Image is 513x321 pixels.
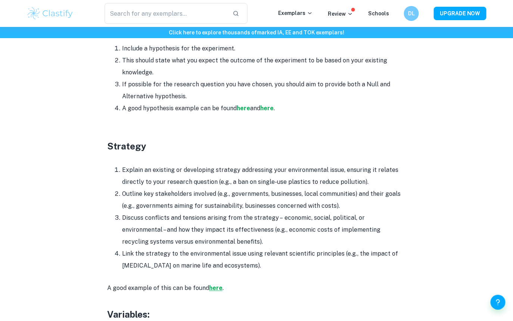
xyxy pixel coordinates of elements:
li: A good hypothesis example can be found and . [122,102,406,114]
p: Review [328,10,353,18]
a: here [260,105,274,112]
button: Help and Feedback [491,295,506,310]
button: DL [404,6,419,21]
a: here [237,105,250,112]
li: Discuss conflicts and tensions arising from the strategy – economic, social, political, or enviro... [122,212,406,248]
h3: Strategy [107,139,406,153]
a: Schools [368,10,389,16]
li: Link the strategy to the environmental issue using relevant scientific principles (e.g., the impa... [122,248,406,272]
p: Exemplars [278,9,313,17]
h6: Click here to explore thousands of marked IA, EE and TOK exemplars ! [1,28,512,37]
button: UPGRADE NOW [434,7,486,20]
img: Clastify logo [27,6,74,21]
input: Search for any exemplars... [105,3,227,24]
p: A good example of this can be found . [107,283,406,294]
li: If possible for the research question you have chosen, you should aim to provide both a Null and ... [122,78,406,102]
li: This should state what you expect the outcome of the experiment to be based on your existing know... [122,55,406,78]
a: here [209,285,223,292]
li: Include a hypothesis for the experiment. [122,43,406,55]
li: Outline key stakeholders involved (e.g., governments, businesses, local communities) and their go... [122,188,406,212]
h6: DL [407,9,416,18]
li: Explain an existing or developing strategy addressing your environmental issue, ensuring it relat... [122,164,406,188]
